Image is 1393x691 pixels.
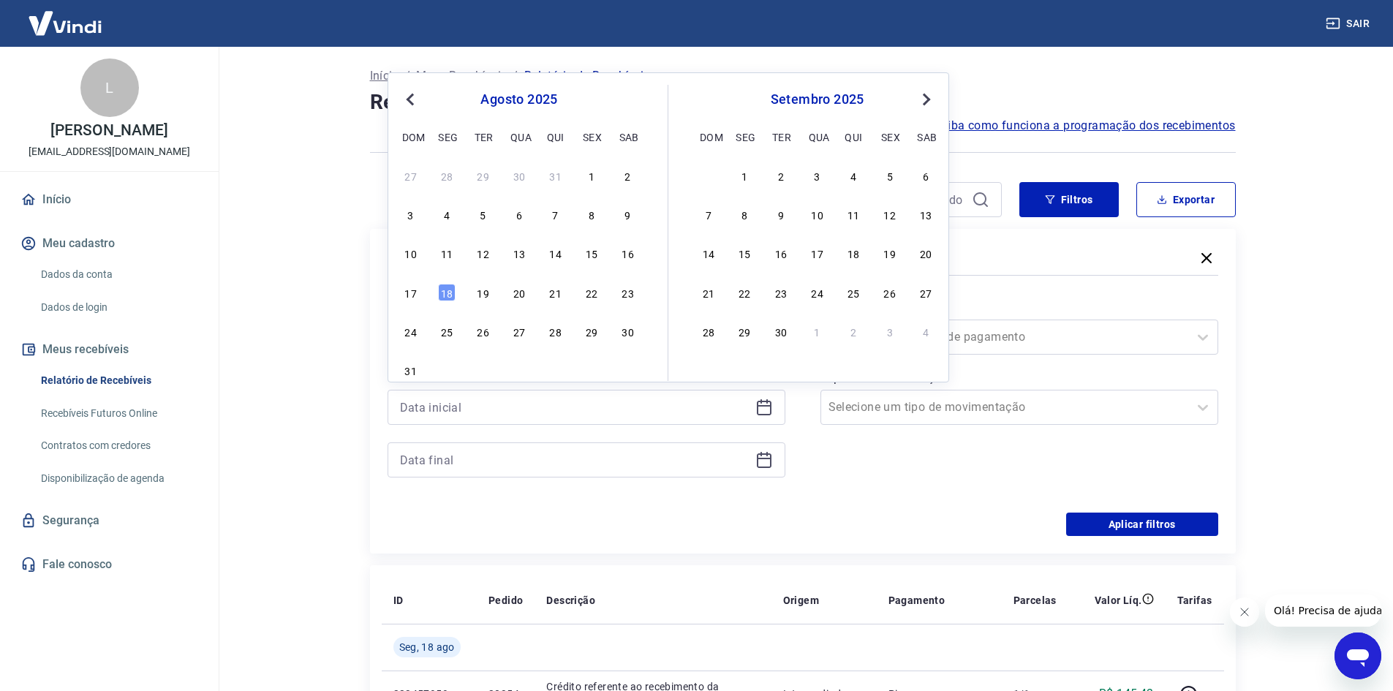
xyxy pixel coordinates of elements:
[583,205,600,223] div: Choose sexta-feira, 8 de agosto de 2025
[1323,10,1375,37] button: Sair
[583,244,600,262] div: Choose sexta-feira, 15 de agosto de 2025
[772,205,790,223] div: Choose terça-feira, 9 de setembro de 2025
[1066,513,1218,536] button: Aplicar filtros
[402,284,420,301] div: Choose domingo, 17 de agosto de 2025
[1019,182,1119,217] button: Filtros
[438,167,456,184] div: Choose segunda-feira, 28 de julho de 2025
[510,167,528,184] div: Choose quarta-feira, 30 de julho de 2025
[619,128,637,146] div: sab
[700,284,717,301] div: Choose domingo, 21 de setembro de 2025
[736,128,753,146] div: seg
[1013,593,1057,608] p: Parcelas
[18,227,201,260] button: Meu cadastro
[401,91,419,108] button: Previous Month
[370,88,1236,117] h4: Relatório de Recebíveis
[475,322,492,340] div: Choose terça-feira, 26 de agosto de 2025
[917,128,935,146] div: sab
[845,244,862,262] div: Choose quinta-feira, 18 de setembro de 2025
[488,593,523,608] p: Pedido
[619,284,637,301] div: Choose sábado, 23 de agosto de 2025
[547,284,565,301] div: Choose quinta-feira, 21 de agosto de 2025
[18,548,201,581] a: Fale conosco
[35,431,201,461] a: Contratos com credores
[845,284,862,301] div: Choose quinta-feira, 25 de setembro de 2025
[783,593,819,608] p: Origem
[917,322,935,340] div: Choose sábado, 4 de outubro de 2025
[393,593,404,608] p: ID
[475,244,492,262] div: Choose terça-feira, 12 de agosto de 2025
[583,167,600,184] div: Choose sexta-feira, 1 de agosto de 2025
[619,205,637,223] div: Choose sábado, 9 de agosto de 2025
[917,167,935,184] div: Choose sábado, 6 de setembro de 2025
[35,366,201,396] a: Relatório de Recebíveis
[881,128,899,146] div: sex
[35,260,201,290] a: Dados da conta
[809,167,826,184] div: Choose quarta-feira, 3 de setembro de 2025
[18,505,201,537] a: Segurança
[881,284,899,301] div: Choose sexta-feira, 26 de setembro de 2025
[510,244,528,262] div: Choose quarta-feira, 13 de agosto de 2025
[736,167,753,184] div: Choose segunda-feira, 1 de setembro de 2025
[1136,182,1236,217] button: Exportar
[917,284,935,301] div: Choose sábado, 27 de setembro de 2025
[881,322,899,340] div: Choose sexta-feira, 3 de outubro de 2025
[438,205,456,223] div: Choose segunda-feira, 4 de agosto de 2025
[29,144,190,159] p: [EMAIL_ADDRESS][DOMAIN_NAME]
[510,361,528,379] div: Choose quarta-feira, 3 de setembro de 2025
[416,67,507,85] a: Meus Recebíveis
[9,10,123,22] span: Olá! Precisa de ajuda?
[370,67,399,85] a: Início
[547,128,565,146] div: qui
[475,284,492,301] div: Choose terça-feira, 19 de agosto de 2025
[917,244,935,262] div: Choose sábado, 20 de setembro de 2025
[510,128,528,146] div: qua
[772,244,790,262] div: Choose terça-feira, 16 de setembro de 2025
[736,284,753,301] div: Choose segunda-feira, 22 de setembro de 2025
[400,449,750,471] input: Data final
[547,244,565,262] div: Choose quinta-feira, 14 de agosto de 2025
[475,128,492,146] div: ter
[438,284,456,301] div: Choose segunda-feira, 18 de agosto de 2025
[881,167,899,184] div: Choose sexta-feira, 5 de setembro de 2025
[547,205,565,223] div: Choose quinta-feira, 7 de agosto de 2025
[547,361,565,379] div: Choose quinta-feira, 4 de setembro de 2025
[402,322,420,340] div: Choose domingo, 24 de agosto de 2025
[700,167,717,184] div: Choose domingo, 31 de agosto de 2025
[402,167,420,184] div: Choose domingo, 27 de julho de 2025
[402,205,420,223] div: Choose domingo, 3 de agosto de 2025
[400,165,638,381] div: month 2025-08
[772,322,790,340] div: Choose terça-feira, 30 de setembro de 2025
[772,128,790,146] div: ter
[823,369,1215,387] label: Tipo de Movimentação
[700,244,717,262] div: Choose domingo, 14 de setembro de 2025
[583,322,600,340] div: Choose sexta-feira, 29 de agosto de 2025
[524,67,650,85] p: Relatório de Recebíveis
[80,58,139,117] div: L
[918,91,935,108] button: Next Month
[698,165,937,341] div: month 2025-09
[438,361,456,379] div: Choose segunda-feira, 1 de setembro de 2025
[917,205,935,223] div: Choose sábado, 13 de setembro de 2025
[772,284,790,301] div: Choose terça-feira, 23 de setembro de 2025
[736,205,753,223] div: Choose segunda-feira, 8 de setembro de 2025
[1230,597,1259,627] iframe: Fechar mensagem
[35,464,201,494] a: Disponibilização de agenda
[845,128,862,146] div: qui
[934,117,1236,135] a: Saiba como funciona a programação dos recebimentos
[619,322,637,340] div: Choose sábado, 30 de agosto de 2025
[881,244,899,262] div: Choose sexta-feira, 19 de setembro de 2025
[546,593,595,608] p: Descrição
[809,322,826,340] div: Choose quarta-feira, 1 de outubro de 2025
[35,399,201,428] a: Recebíveis Futuros Online
[475,167,492,184] div: Choose terça-feira, 29 de julho de 2025
[583,284,600,301] div: Choose sexta-feira, 22 de agosto de 2025
[513,67,518,85] p: /
[845,167,862,184] div: Choose quinta-feira, 4 de setembro de 2025
[698,91,937,108] div: setembro 2025
[402,128,420,146] div: dom
[583,361,600,379] div: Choose sexta-feira, 5 de setembro de 2025
[619,361,637,379] div: Choose sábado, 6 de setembro de 2025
